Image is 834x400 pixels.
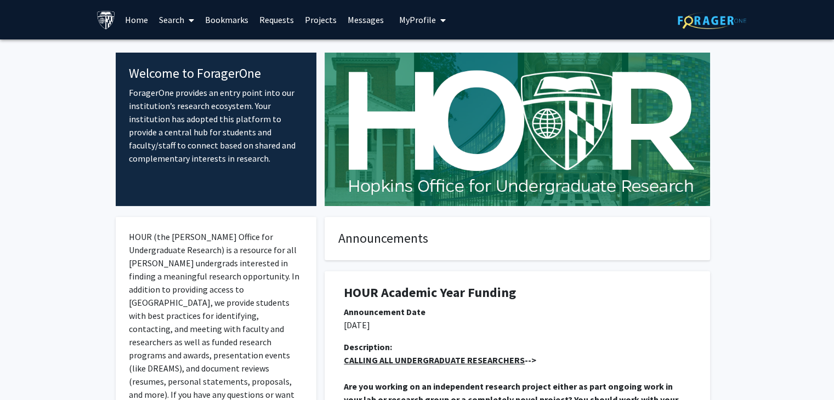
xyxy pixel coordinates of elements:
[344,305,691,318] div: Announcement Date
[325,53,710,206] img: Cover Image
[344,355,525,365] u: CALLING ALL UNDERGRADUATE RESEARCHERS
[254,1,299,39] a: Requests
[344,285,691,301] h1: HOUR Academic Year Funding
[344,318,691,332] p: [DATE]
[120,1,154,39] a: Home
[342,1,389,39] a: Messages
[299,1,342,39] a: Projects
[399,14,436,25] span: My Profile
[338,231,696,247] h4: Announcements
[154,1,200,39] a: Search
[97,10,116,30] img: Johns Hopkins University Logo
[344,355,536,365] strong: -->
[129,86,304,165] p: ForagerOne provides an entry point into our institution’s research ecosystem. Your institution ha...
[8,351,47,392] iframe: Chat
[678,12,746,29] img: ForagerOne Logo
[200,1,254,39] a: Bookmarks
[344,340,691,353] div: Description:
[129,66,304,82] h4: Welcome to ForagerOne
